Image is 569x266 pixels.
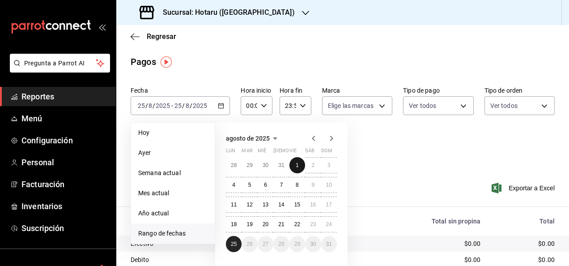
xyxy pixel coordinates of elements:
button: 19 de agosto de 2025 [242,216,257,232]
button: 9 de agosto de 2025 [305,177,321,193]
abbr: 14 de agosto de 2025 [278,202,284,208]
abbr: 12 de agosto de 2025 [246,202,252,208]
label: Fecha [131,87,230,94]
button: 6 de agosto de 2025 [258,177,273,193]
abbr: domingo [321,148,332,157]
button: Exportar a Excel [493,183,555,193]
abbr: 6 de agosto de 2025 [264,182,267,188]
abbr: lunes [226,148,235,157]
button: open_drawer_menu [98,23,106,30]
button: 13 de agosto de 2025 [258,197,273,213]
button: 4 de agosto de 2025 [226,177,242,193]
div: Total [495,218,555,225]
abbr: 9 de agosto de 2025 [311,182,314,188]
button: 2 de agosto de 2025 [305,157,321,173]
abbr: 18 de agosto de 2025 [231,221,237,227]
span: Semana actual [138,168,208,178]
button: 31 de agosto de 2025 [321,236,337,252]
span: / [145,102,148,109]
abbr: 7 de agosto de 2025 [280,182,283,188]
abbr: 8 de agosto de 2025 [296,182,299,188]
input: ---- [192,102,208,109]
input: -- [148,102,153,109]
span: / [190,102,192,109]
span: Año actual [138,209,208,218]
button: 11 de agosto de 2025 [226,197,242,213]
span: - [171,102,173,109]
span: Menú [21,112,109,124]
button: 10 de agosto de 2025 [321,177,337,193]
abbr: 25 de agosto de 2025 [231,241,237,247]
label: Tipo de orden [484,87,555,94]
abbr: 31 de agosto de 2025 [326,241,332,247]
button: 15 de agosto de 2025 [289,197,305,213]
abbr: 30 de julio de 2025 [263,162,268,168]
abbr: 10 de agosto de 2025 [326,182,332,188]
button: 12 de agosto de 2025 [242,197,257,213]
abbr: 27 de agosto de 2025 [263,241,268,247]
span: Reportes [21,90,109,103]
button: 26 de agosto de 2025 [242,236,257,252]
abbr: 28 de agosto de 2025 [278,241,284,247]
abbr: 4 de agosto de 2025 [232,182,235,188]
input: ---- [155,102,170,109]
abbr: 15 de agosto de 2025 [294,202,300,208]
abbr: 19 de agosto de 2025 [246,221,252,227]
a: Pregunta a Parrot AI [6,65,110,74]
span: Configuración [21,134,109,146]
div: Pagos [131,55,156,69]
span: Hoy [138,128,208,137]
button: 28 de agosto de 2025 [273,236,289,252]
span: Rango de fechas [138,229,208,238]
abbr: 21 de agosto de 2025 [278,221,284,227]
span: Ver todos [490,101,518,110]
span: Pregunta a Parrot AI [24,59,96,68]
abbr: 22 de agosto de 2025 [294,221,300,227]
button: 30 de agosto de 2025 [305,236,321,252]
abbr: viernes [289,148,297,157]
span: Suscripción [21,222,109,234]
img: Tooltip marker [161,56,172,68]
span: Facturación [21,178,109,190]
button: 31 de julio de 2025 [273,157,289,173]
div: Total sin propina [359,218,480,225]
div: $0.00 [495,255,555,264]
button: Pregunta a Parrot AI [10,54,110,73]
label: Marca [322,87,392,94]
span: Elige las marcas [328,101,374,110]
button: 5 de agosto de 2025 [242,177,257,193]
abbr: 5 de agosto de 2025 [248,182,251,188]
button: 17 de agosto de 2025 [321,197,337,213]
abbr: 24 de agosto de 2025 [326,221,332,227]
button: 20 de agosto de 2025 [258,216,273,232]
span: Ayer [138,148,208,158]
div: $0.00 [495,239,555,248]
span: agosto de 2025 [226,135,270,142]
span: Inventarios [21,200,109,212]
abbr: 1 de agosto de 2025 [296,162,299,168]
abbr: 26 de agosto de 2025 [246,241,252,247]
label: Hora fin [280,87,311,94]
button: 25 de agosto de 2025 [226,236,242,252]
button: 16 de agosto de 2025 [305,197,321,213]
span: Regresar [147,32,176,41]
abbr: 13 de agosto de 2025 [263,202,268,208]
span: / [153,102,155,109]
button: 28 de julio de 2025 [226,157,242,173]
div: $0.00 [359,255,480,264]
abbr: 16 de agosto de 2025 [310,202,316,208]
abbr: 20 de agosto de 2025 [263,221,268,227]
button: agosto de 2025 [226,133,280,144]
abbr: 28 de julio de 2025 [231,162,237,168]
abbr: 23 de agosto de 2025 [310,221,316,227]
button: 21 de agosto de 2025 [273,216,289,232]
div: Debito [131,255,265,264]
abbr: 3 de agosto de 2025 [327,162,331,168]
abbr: jueves [273,148,326,157]
button: 22 de agosto de 2025 [289,216,305,232]
button: Regresar [131,32,176,41]
button: 23 de agosto de 2025 [305,216,321,232]
abbr: martes [242,148,252,157]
